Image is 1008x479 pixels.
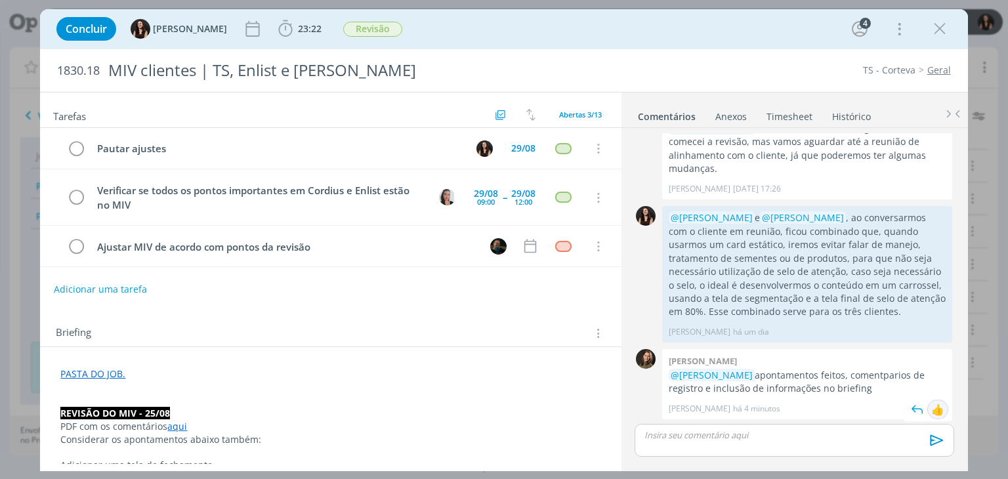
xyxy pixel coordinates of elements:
strong: REVISÃO DO MIV - 25/08 [60,407,170,419]
button: Adicionar uma tarefa [53,278,148,301]
span: há um dia [733,326,769,338]
span: Concluir [66,24,107,34]
span: @[PERSON_NAME] [671,122,753,135]
div: 12:00 [514,198,532,205]
div: 29/08 [474,189,498,198]
span: Abertas 3/13 [559,110,602,119]
a: PASTA DO JOB. [60,367,125,380]
span: @[PERSON_NAME] [762,211,844,224]
div: dialog [40,9,967,471]
button: I[PERSON_NAME] [131,19,227,39]
span: @[PERSON_NAME] [671,369,753,381]
span: [PERSON_NAME] [153,24,227,33]
div: 29/08 [511,189,535,198]
a: Comentários [637,104,696,123]
span: Tarefas [53,107,86,123]
button: Revisão [343,21,403,37]
img: arrow-down-up.svg [526,109,535,121]
a: Timesheet [766,104,813,123]
a: TS - Corteva [863,64,915,76]
img: J [636,349,656,369]
span: -- [503,193,507,202]
div: Verificar se todos os pontos importantes em Cordius e Enlist estão no MIV [91,182,427,213]
a: aqui [167,420,187,432]
div: 09:00 [477,198,495,205]
p: Adicionar uma tela de fechamento [60,459,600,472]
div: 29/08 [511,144,535,153]
button: C [438,188,457,207]
button: 4 [849,18,870,39]
span: @[PERSON_NAME] [671,211,753,224]
div: Pautar ajustes [91,140,464,157]
span: Revisão [343,22,402,37]
span: há 4 minutos [733,403,780,415]
p: apontamentos feitos, comentparios de registro e inclusão de informações no briefing [669,369,946,396]
span: 23:22 [298,22,322,35]
p: Considerar os apontamentos abaixo também: [60,433,600,446]
a: Geral [927,64,951,76]
span: Briefing [56,325,91,342]
button: I [475,138,495,158]
div: MIV clientes | TS, Enlist e [PERSON_NAME] [102,54,573,87]
button: 23:22 [275,18,325,39]
p: conforme comentei contigo no discord, comecei a revisão, mas vamos aguardar até a reunião de alin... [669,122,946,176]
span: [DATE] 17:26 [733,183,781,195]
p: [PERSON_NAME] [669,183,730,195]
img: I [636,206,656,226]
a: Histórico [831,104,871,123]
img: answer.svg [908,400,927,419]
div: Anexos [715,110,747,123]
p: PDF com os comentários [60,420,600,433]
img: C [439,189,455,205]
img: M [490,238,507,255]
div: Ajustar MIV de acordo com pontos da revisão [91,239,478,255]
p: [PERSON_NAME] [669,403,730,415]
img: I [476,140,493,157]
div: 👍 [931,402,944,417]
p: e , ao conversarmos com o cliente em reunião, ficou combinado que, quando usarmos um card estátic... [669,211,946,319]
button: M [489,236,509,256]
div: 4 [860,18,871,29]
b: [PERSON_NAME] [669,355,737,367]
button: Concluir [56,17,116,41]
span: 1830.18 [57,64,100,78]
p: [PERSON_NAME] [669,326,730,338]
img: I [131,19,150,39]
